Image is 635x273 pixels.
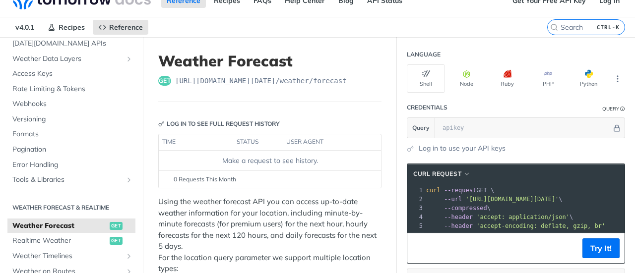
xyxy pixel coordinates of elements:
div: Make a request to see history. [163,156,377,166]
h2: Weather Forecast & realtime [7,203,135,212]
i: Information [620,107,625,111]
span: GET \ [426,187,494,194]
a: Weather Data LayersShow subpages for Weather Data Layers [7,52,135,66]
span: cURL Request [413,169,461,178]
svg: Search [550,23,558,31]
button: Shell [407,64,445,93]
span: 0 Requests This Month [174,175,236,184]
span: get [110,222,123,230]
a: Webhooks [7,97,135,111]
div: Log in to see full request history [158,119,280,128]
button: Node [447,64,486,93]
span: Weather Timelines [12,251,123,261]
span: Pagination [12,145,133,155]
a: Weather TimelinesShow subpages for Weather Timelines [7,249,135,264]
svg: More ellipsis [613,74,622,83]
button: Copy to clipboard [412,241,426,256]
button: Show subpages for Tools & Libraries [125,176,133,184]
span: \ [426,214,573,220]
th: status [233,134,283,150]
button: More Languages [610,71,625,86]
th: user agent [283,134,361,150]
span: Weather Data Layers [12,54,123,64]
span: Access Keys [12,69,133,79]
a: Versioning [7,112,135,127]
button: Ruby [488,64,526,93]
span: curl [426,187,441,194]
span: 'accept: application/json' [476,214,570,220]
th: time [159,134,233,150]
a: Pagination [7,142,135,157]
a: Tools & LibrariesShow subpages for Tools & Libraries [7,172,135,187]
span: Realtime Weather [12,236,107,246]
a: Rate Limiting & Tokens [7,82,135,97]
a: Log in to use your API keys [419,143,506,154]
a: Error Handling [7,158,135,172]
span: https://api.tomorrow.io/v4/weather/forecast [175,76,347,86]
input: apikey [438,118,612,138]
span: --header [444,214,473,220]
div: Credentials [407,103,447,112]
a: Recipes [42,20,90,35]
span: --compressed [444,205,487,212]
span: get [158,76,171,86]
h1: Weather Forecast [158,52,381,70]
button: Hide [612,123,622,133]
span: Reference [109,23,143,32]
span: Webhooks [12,99,133,109]
div: 1 [407,186,424,195]
span: --request [444,187,476,194]
span: Rate Limiting & Tokens [12,84,133,94]
span: \ [426,196,563,203]
button: PHP [529,64,567,93]
span: --url [444,196,462,203]
svg: Key [158,121,164,127]
span: '[URL][DOMAIN_NAME][DATE]' [465,196,559,203]
div: QueryInformation [602,105,625,112]
button: Python [570,64,608,93]
button: Show subpages for Weather Data Layers [125,55,133,63]
span: Query [412,123,430,132]
span: Tools & Libraries [12,175,123,185]
a: Weather Forecastget [7,218,135,233]
div: 4 [407,213,424,221]
button: Query [407,118,435,138]
div: 5 [407,221,424,230]
button: Show subpages for Weather Timelines [125,252,133,260]
kbd: CTRL-K [594,22,622,32]
span: Error Handling [12,160,133,170]
span: Versioning [12,114,133,124]
span: \ [426,205,491,212]
div: 2 [407,195,424,204]
a: [DATE][DOMAIN_NAME] APIs [7,36,135,51]
a: Realtime Weatherget [7,233,135,248]
span: v4.0.1 [10,20,40,35]
a: Access Keys [7,66,135,81]
div: Query [602,105,619,112]
span: --header [444,222,473,229]
span: Weather Forecast [12,221,107,231]
span: get [110,237,123,245]
button: Try It! [582,238,620,258]
a: Formats [7,127,135,142]
a: Reference [93,20,148,35]
div: 3 [407,204,424,213]
button: cURL Request [410,169,474,179]
span: [DATE][DOMAIN_NAME] APIs [12,39,133,49]
span: 'accept-encoding: deflate, gzip, br' [476,222,605,229]
span: Recipes [59,23,85,32]
span: Formats [12,129,133,139]
div: Language [407,50,441,59]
